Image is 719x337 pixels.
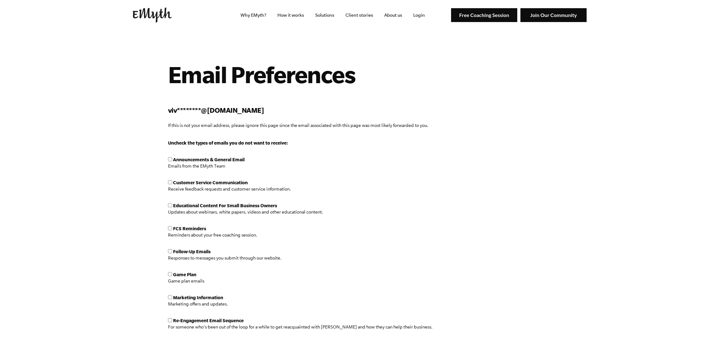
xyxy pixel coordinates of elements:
span: Re-Engagement Email Sequence [173,318,244,323]
h1: Email Preferences [168,60,428,88]
span: Educational Content For Small Business Owners [173,203,277,208]
img: Free Coaching Session [451,8,517,22]
p: If this is not your email address, please ignore this page since the email associated with this p... [168,122,428,129]
p: Receive feedback requests and customer service information. [168,185,432,193]
p: Game plan emails [168,277,432,285]
p: For someone who's been out of the loop for a while to get reacquainted with [PERSON_NAME] and how... [168,323,432,331]
p: Uncheck the types of emails you do not want to receive: [168,139,432,147]
img: EMyth [133,8,172,23]
p: Emails from the EMyth Team [168,162,432,170]
span: Game Plan [173,272,196,277]
p: Updates about webinars, white papers, videos and other educational content. [168,208,432,216]
p: Marketing offers and updates. [168,300,432,308]
p: Responses to messages you submit through our website. [168,254,432,262]
p: Reminders about your free coaching session. [168,231,432,239]
span: Follow-Up Emails [173,249,211,254]
span: Announcements & General Email [173,157,245,162]
span: FCS Reminders [173,226,206,231]
span: Marketing Information [173,295,223,300]
img: Join Our Community [520,8,587,22]
span: Customer Service Communication [173,180,248,185]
